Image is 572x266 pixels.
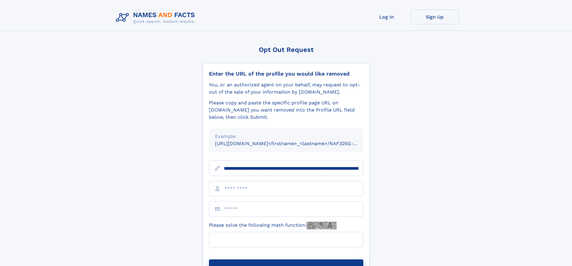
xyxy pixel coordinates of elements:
[215,133,357,140] div: Example:
[113,10,200,26] img: Logo Names and Facts
[209,99,363,121] div: Please copy and paste the specific profile page URL on [DOMAIN_NAME] you want removed into the Pr...
[215,141,375,146] small: [URL][DOMAIN_NAME]<firstname>_<lastname>/NAF325G-xxxxxxxx
[363,10,411,24] a: Log In
[411,10,459,24] a: Sign Up
[209,70,363,77] div: Enter the URL of the profile you would like removed
[209,222,337,229] label: Please solve the following math function:
[209,81,363,96] div: You, or an authorized agent on your behalf, may request to opt-out of the sale of your informatio...
[203,46,370,53] div: Opt Out Request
